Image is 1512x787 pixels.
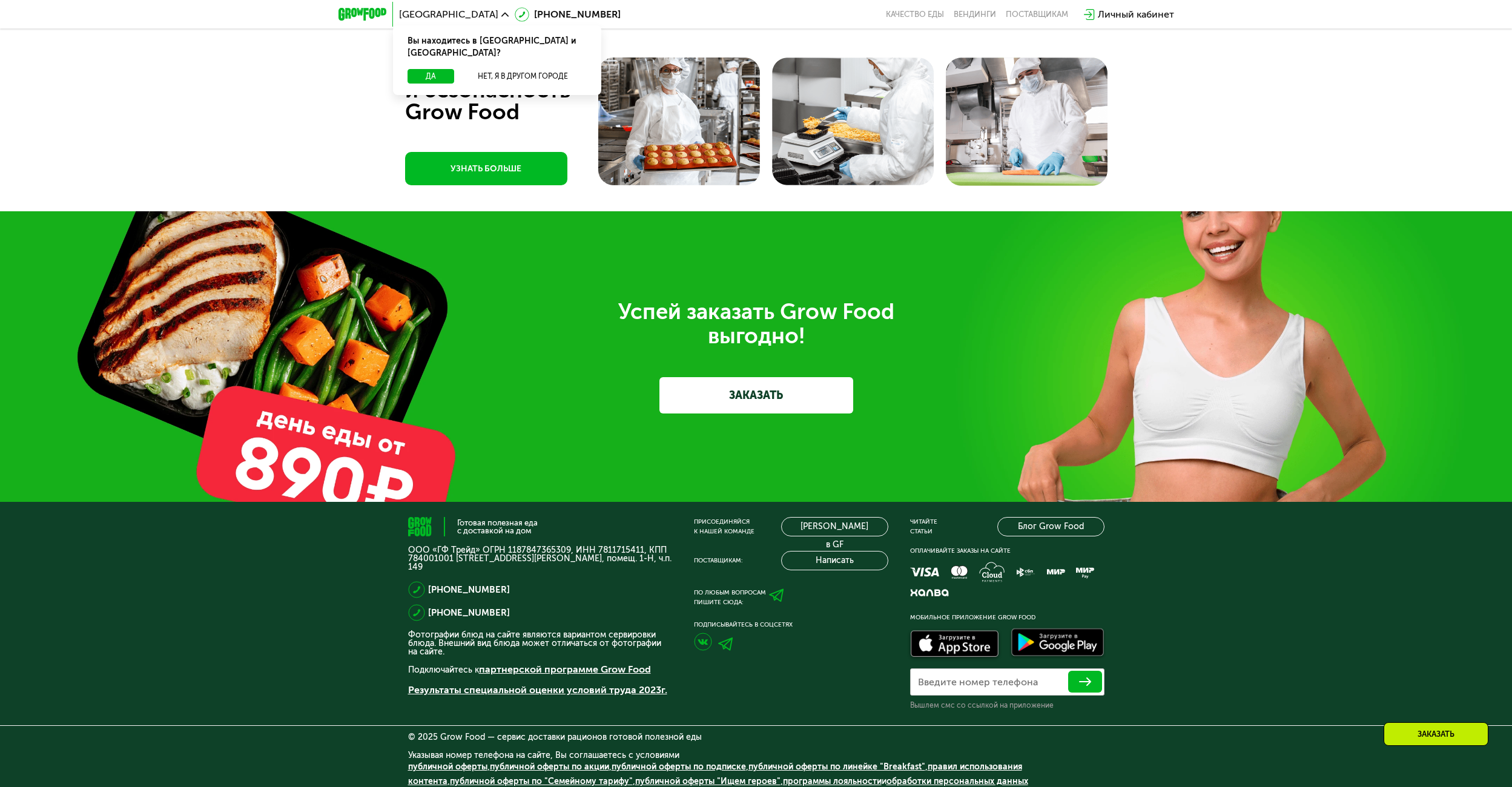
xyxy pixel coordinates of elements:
[405,152,567,185] a: УЗНАТЬ БОЛЬШЕ
[408,631,672,656] p: Фотографии блюд на сайте являются вариантом сервировки блюда. Внешний вид блюда может отличаться ...
[1384,722,1488,746] div: Заказать
[457,519,538,535] div: Готовая полезная еда с доставкой на дом
[405,58,615,123] div: Качество и безопасность Grow Food
[490,762,609,772] a: публичной оферты по акции
[635,776,781,786] a: публичной оферты "Ищем героев"
[694,556,742,565] div: Поставщикам:
[910,546,1104,556] div: Оплачивайте заказы на сайте
[1006,10,1068,19] div: поставщикам
[408,762,487,772] a: публичной оферты
[781,551,888,570] button: Написать
[459,69,587,84] button: Нет, я в другом городе
[408,684,667,696] a: Результаты специальной оценки условий труда 2023г.
[910,517,937,536] div: Читайте статьи
[1098,7,1174,22] div: Личный кабинет
[408,762,1028,786] span: , , , , , , , и
[659,377,853,413] a: ЗАКАЗАТЬ
[417,300,1095,348] div: Успей заказать Grow Food выгодно!
[954,10,996,19] a: Вендинги
[408,762,1022,786] a: правил использования контента
[515,7,621,22] a: [PHONE_NUMBER]
[612,762,746,772] a: публичной оферты по подписке
[997,517,1104,536] a: Блог Grow Food
[910,700,1104,710] div: Вышлем смс со ссылкой на приложение
[694,620,888,630] div: Подписывайтесь в соцсетях
[781,517,888,536] a: [PERSON_NAME] в GF
[479,664,651,675] a: партнерской программе Grow Food
[1008,626,1108,661] img: Доступно в Google Play
[428,582,510,597] a: [PHONE_NUMBER]
[428,605,510,620] a: [PHONE_NUMBER]
[408,69,454,84] button: Да
[783,776,882,786] a: программы лояльности
[918,679,1038,685] label: Введите номер телефона
[408,662,672,677] p: Подключайтесь к
[694,588,766,607] div: По любым вопросам пишите сюда:
[450,776,633,786] a: публичной оферты по "Семейному тарифу"
[886,776,1028,786] a: обработки персональных данных
[393,25,601,69] div: Вы находитесь в [GEOGRAPHIC_DATA] и [GEOGRAPHIC_DATA]?
[399,10,498,19] span: [GEOGRAPHIC_DATA]
[886,10,944,19] a: Качество еды
[694,517,754,536] div: Присоединяйся к нашей команде
[910,613,1104,622] div: Мобильное приложение Grow Food
[408,733,1104,742] div: © 2025 Grow Food — сервис доставки рационов готовой полезной еды
[408,546,672,571] p: ООО «ГФ Трейд» ОГРН 1187847365309, ИНН 7811715411, КПП 784001001 [STREET_ADDRESS][PERSON_NAME], п...
[748,762,925,772] a: публичной оферты по линейке "Breakfast"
